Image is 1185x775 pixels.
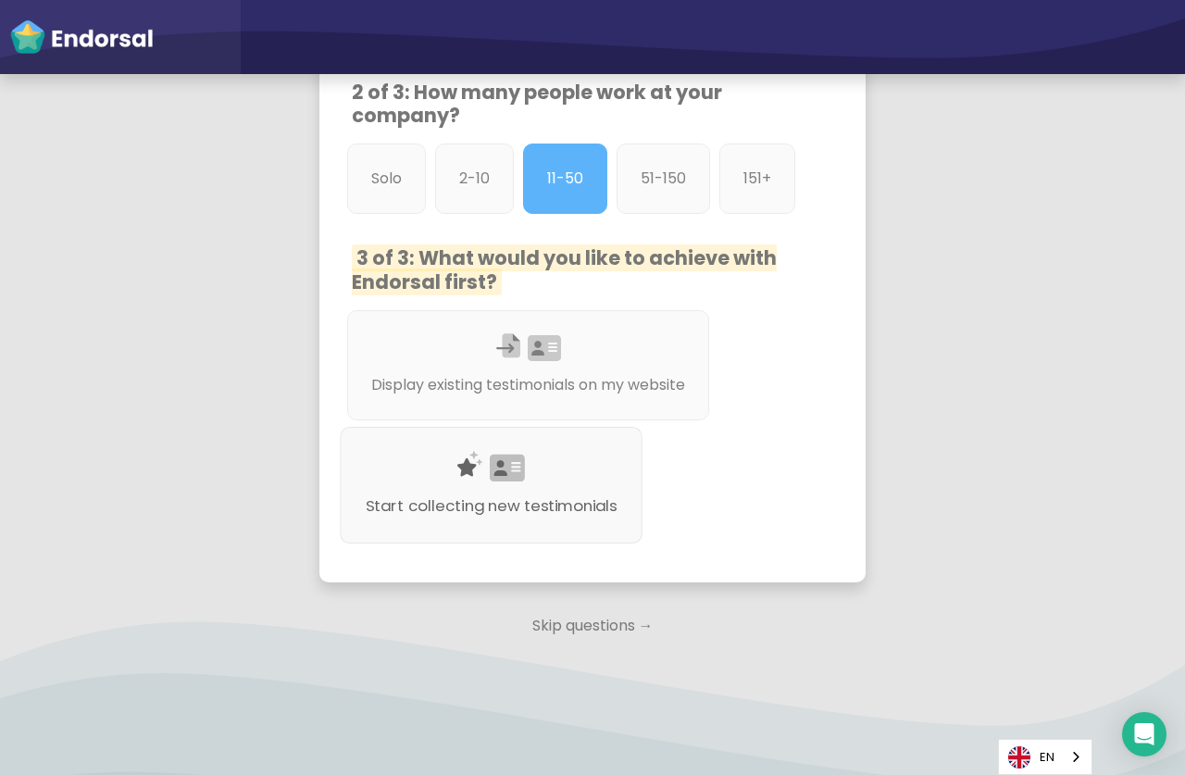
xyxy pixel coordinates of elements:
img: endorsal-logo-white@2x.png [9,19,154,56]
div: Open Intercom Messenger [1122,712,1166,756]
p: 51-150 [641,168,686,190]
p: 151+ [743,168,771,190]
aside: Language selected: English [998,739,1092,775]
span: 2 of 3: How many people work at your company? [352,79,722,129]
div: Language [998,739,1092,775]
p: 2-10 [459,168,490,190]
p: Start collecting new testimonials [366,495,617,519]
p: Display existing testimonials on my website [371,374,685,396]
p: Solo [371,168,402,190]
a: EN [999,740,1091,774]
p: 11-50 [547,168,583,190]
p: Skip questions → [319,606,866,646]
span: 3 of 3: What would you like to achieve with Endorsal first? [352,244,777,294]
